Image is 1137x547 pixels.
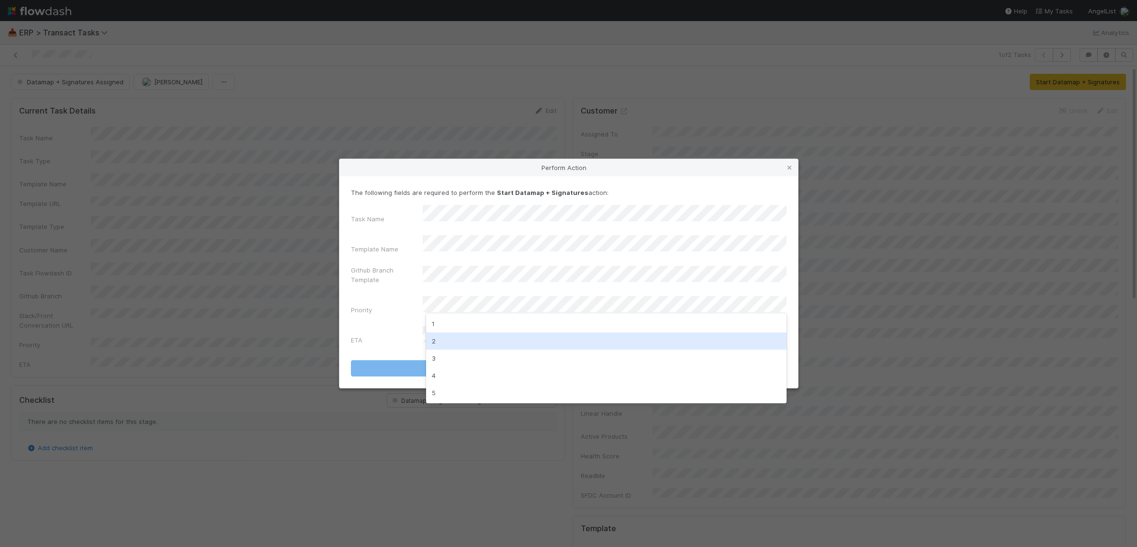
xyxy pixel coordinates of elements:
[426,332,787,350] div: 2
[426,350,787,367] div: 3
[426,367,787,384] div: 4
[497,189,588,196] strong: Start Datamap + Signatures
[339,159,798,176] div: Perform Action
[351,265,423,285] label: Github Branch Template
[351,305,372,315] label: Priority
[351,214,384,224] label: Task Name
[426,315,787,332] div: 1
[351,335,362,345] label: ETA
[351,360,787,376] button: Start Datamap + Signatures
[426,384,787,401] div: 5
[351,188,787,197] p: The following fields are required to perform the action:
[351,244,398,254] label: Template Name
